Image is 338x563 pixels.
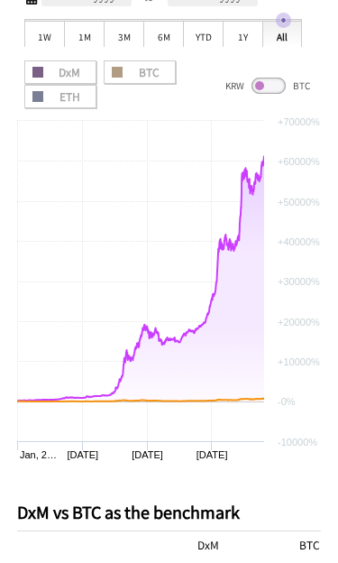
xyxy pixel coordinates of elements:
[278,197,320,208] text: +50000%
[132,449,164,460] text: [DATE]
[64,20,104,47] div: 1M
[104,20,143,47] div: 3M
[278,236,320,247] text: +40000%
[262,20,302,47] div: All
[31,91,90,102] span: ETH
[110,67,169,78] span: BTC
[278,396,296,407] text: -0%
[278,437,317,448] text: -10000%
[278,356,320,367] text: +10000%
[196,449,228,460] text: [DATE]
[183,20,223,47] div: YTD
[293,78,310,92] span: BTC
[220,533,322,557] th: BTC
[278,317,320,328] text: +20000%
[20,449,57,460] text: Jan, 2…
[17,500,322,523] p: DxM vs BTC as the benchmark
[278,156,320,167] text: +60000%
[223,20,262,47] div: 1Y
[31,67,90,78] span: DxM
[24,20,64,47] div: 1W
[143,20,183,47] div: 6M
[278,276,320,287] text: +30000%
[225,78,244,92] span: KRW
[68,449,99,460] text: [DATE]
[118,533,220,557] th: DxM
[278,116,320,127] text: +70000%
